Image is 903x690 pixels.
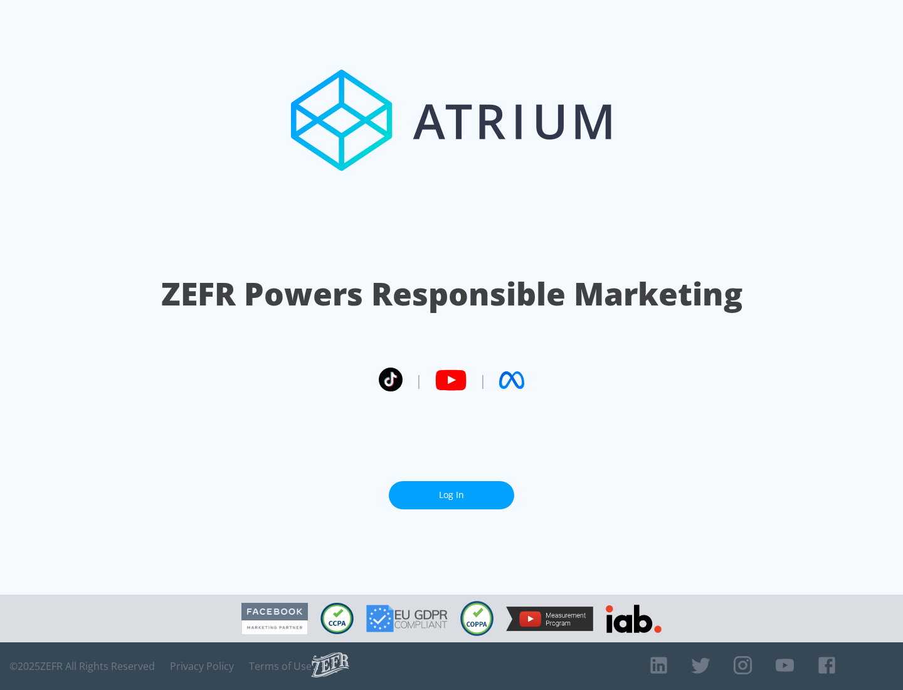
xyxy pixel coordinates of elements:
span: © 2025 ZEFR All Rights Reserved [9,660,155,672]
a: Log In [389,481,514,509]
span: | [415,371,423,390]
span: | [479,371,487,390]
img: IAB [606,605,662,633]
img: COPPA Compliant [460,601,494,636]
img: CCPA Compliant [320,603,354,634]
img: Facebook Marketing Partner [241,603,308,635]
h1: ZEFR Powers Responsible Marketing [161,272,742,316]
a: Privacy Policy [170,660,234,672]
a: Terms of Use [249,660,312,672]
img: GDPR Compliant [366,605,448,632]
img: YouTube Measurement Program [506,607,593,631]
